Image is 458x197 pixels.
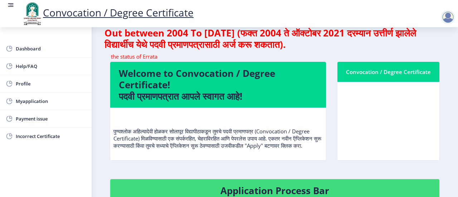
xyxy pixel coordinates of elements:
[119,185,431,196] h4: Application Process Bar
[16,44,86,53] span: Dashboard
[21,6,194,19] a: Convocation / Degree Certificate
[110,53,440,60] marquee: Go In My Application Tab and check the status of Errata
[113,113,323,149] p: पुण्यश्लोक अहिल्यादेवी होळकर सोलापूर विद्यापीठाकडून तुमचे पदवी प्रमाणपत्र (Convocation / Degree C...
[16,132,86,141] span: Incorrect Certificate
[16,97,86,105] span: Myapplication
[104,16,445,50] h4: Students can apply here for Convocation/Degree Certificate if they Pass Out between 2004 To [DATE...
[21,1,43,26] img: logo
[16,62,86,70] span: Help/FAQ
[346,68,431,76] div: Convocation / Degree Certificate
[119,68,317,102] h4: Welcome to Convocation / Degree Certificate! पदवी प्रमाणपत्रात आपले स्वागत आहे!
[16,79,86,88] span: Profile
[16,114,86,123] span: Payment issue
